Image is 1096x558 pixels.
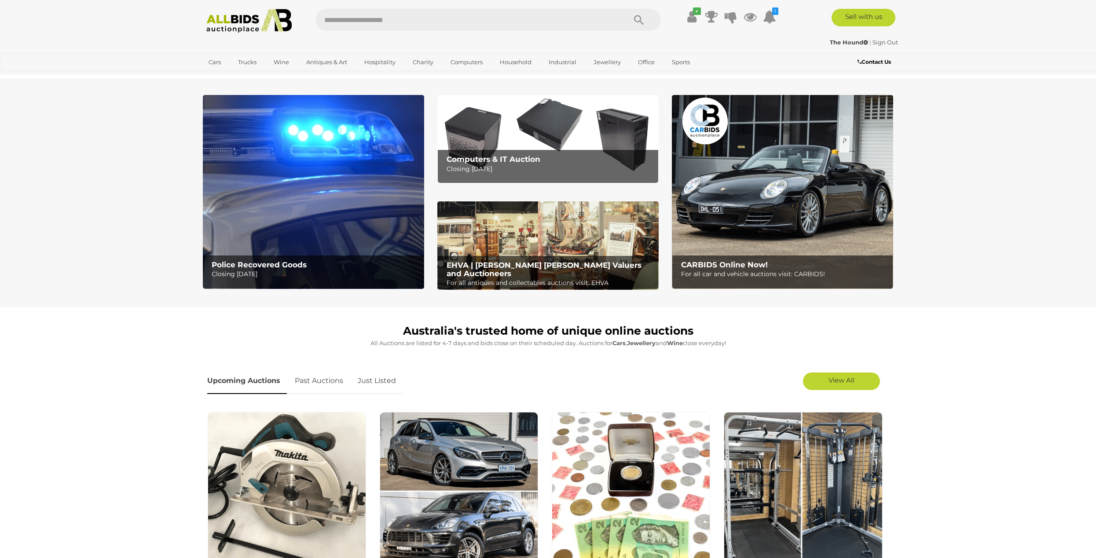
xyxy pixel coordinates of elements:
[359,55,401,69] a: Hospitality
[203,95,424,289] a: Police Recovered Goods Police Recovered Goods Closing [DATE]
[872,39,898,46] a: Sign Out
[301,55,353,69] a: Antiques & Art
[632,55,660,69] a: Office
[672,95,893,289] a: CARBIDS Online Now! CARBIDS Online Now! For all car and vehicle auctions visit: CARBIDS!
[612,339,626,346] strong: Cars
[202,9,297,33] img: Allbids.com.au
[232,55,262,69] a: Trucks
[203,95,424,289] img: Police Recovered Goods
[672,95,893,289] img: CARBIDS Online Now!
[830,39,868,46] strong: The Hound
[627,339,656,346] strong: Jewellery
[832,9,895,26] a: Sell with us
[268,55,295,69] a: Wine
[288,368,350,394] a: Past Auctions
[617,9,661,31] button: Search
[437,201,659,290] img: EHVA | Evans Hastings Valuers and Auctioneers
[681,260,768,269] b: CARBIDS Online Now!
[212,260,307,269] b: Police Recovered Goods
[207,338,889,348] p: All Auctions are listed for 4-7 days and bids close on their scheduled day. Auctions for , and cl...
[447,164,654,175] p: Closing [DATE]
[207,368,287,394] a: Upcoming Auctions
[203,55,227,69] a: Cars
[351,368,403,394] a: Just Listed
[830,39,869,46] a: The Hound
[445,55,488,69] a: Computers
[763,9,776,25] a: 1
[803,372,880,390] a: View All
[666,55,696,69] a: Sports
[828,376,854,384] span: View All
[203,69,277,84] a: [GEOGRAPHIC_DATA]
[447,277,654,288] p: For all antiques and collectables auctions visit: EHVA
[212,269,419,280] p: Closing [DATE]
[681,269,888,280] p: For all car and vehicle auctions visit: CARBIDS!
[543,55,582,69] a: Industrial
[437,95,659,183] img: Computers & IT Auction
[693,7,701,15] i: ✔
[407,55,439,69] a: Charity
[447,261,641,278] b: EHVA | [PERSON_NAME] [PERSON_NAME] Valuers and Auctioneers
[447,155,540,164] b: Computers & IT Auction
[588,55,627,69] a: Jewellery
[685,9,699,25] a: ✔
[494,55,537,69] a: Household
[869,39,871,46] span: |
[437,201,659,290] a: EHVA | Evans Hastings Valuers and Auctioneers EHVA | [PERSON_NAME] [PERSON_NAME] Valuers and Auct...
[207,325,889,337] h1: Australia's trusted home of unique online auctions
[772,7,778,15] i: 1
[667,339,683,346] strong: Wine
[858,58,891,65] b: Contact Us
[437,95,659,183] a: Computers & IT Auction Computers & IT Auction Closing [DATE]
[858,57,893,67] a: Contact Us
